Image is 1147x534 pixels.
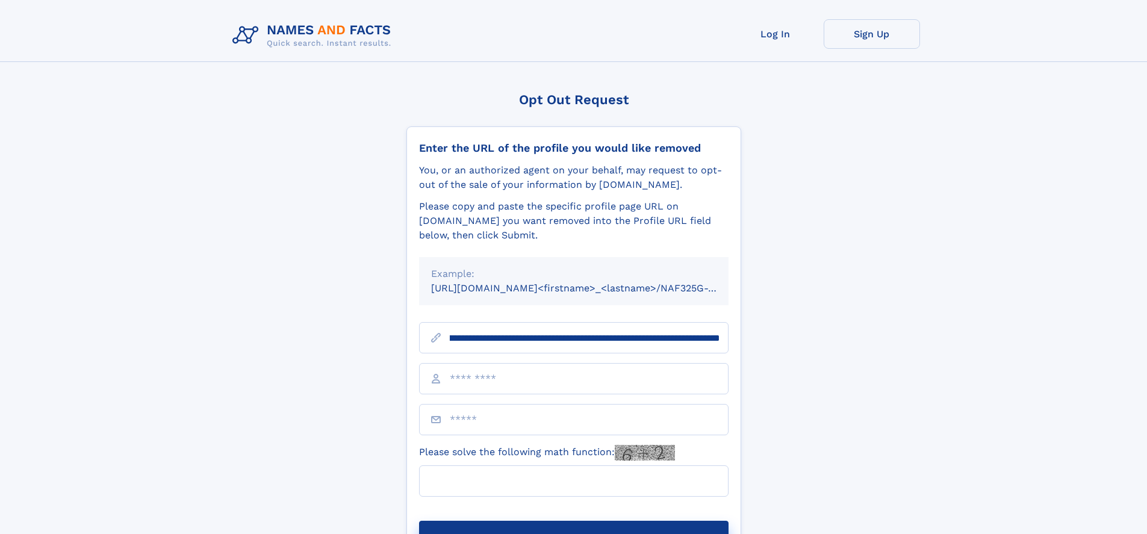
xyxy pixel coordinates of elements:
[431,267,716,281] div: Example:
[228,19,401,52] img: Logo Names and Facts
[727,19,824,49] a: Log In
[824,19,920,49] a: Sign Up
[419,141,729,155] div: Enter the URL of the profile you would like removed
[419,199,729,243] div: Please copy and paste the specific profile page URL on [DOMAIN_NAME] you want removed into the Pr...
[406,92,741,107] div: Opt Out Request
[431,282,751,294] small: [URL][DOMAIN_NAME]<firstname>_<lastname>/NAF325G-xxxxxxxx
[419,163,729,192] div: You, or an authorized agent on your behalf, may request to opt-out of the sale of your informatio...
[419,445,675,461] label: Please solve the following math function:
